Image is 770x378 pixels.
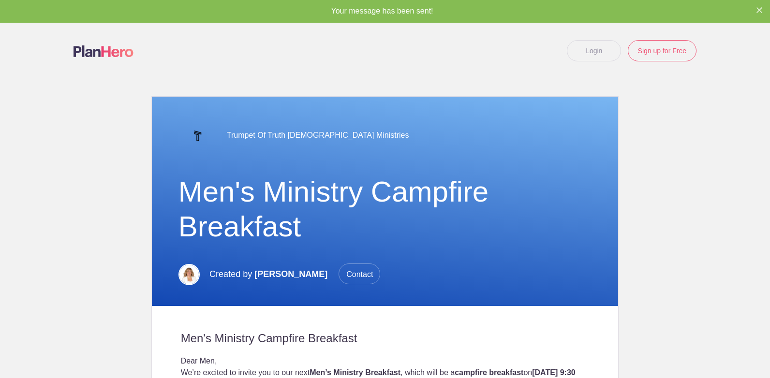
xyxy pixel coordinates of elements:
h2: Men's Ministry Campfire Breakfast [181,331,590,346]
img: X small white [756,7,762,13]
div: Trumpet Of Truth [DEMOGRAPHIC_DATA] Ministries [178,116,592,155]
span: [PERSON_NAME] [254,269,327,279]
button: Close [756,6,762,14]
img: Copy of untitled %286.125 x 9.25 in%29 %281%29 [178,264,200,285]
div: Dear Men, [181,355,590,367]
img: New trumpet logo black [178,116,217,155]
a: Sign up for Free [628,40,696,61]
strong: Men’s Ministry Breakfast [310,368,400,377]
h1: Men's Ministry Campfire Breakfast [178,174,592,244]
img: Logo main planhero [74,45,133,57]
p: Created by [209,263,380,285]
span: Contact [339,263,380,284]
a: Login [567,40,621,61]
strong: campfire breakfast [455,368,523,377]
